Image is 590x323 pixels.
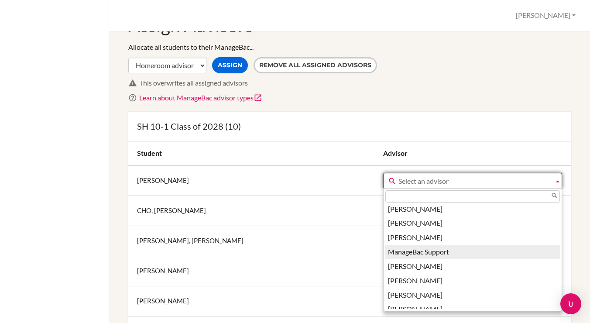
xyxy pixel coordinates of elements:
th: Advisor [381,141,571,165]
p: Allocate all students to their ManageBac... [128,42,571,52]
button: Remove all assigned advisors [254,57,377,73]
li: [PERSON_NAME] [385,302,560,316]
li: [PERSON_NAME] [385,230,560,245]
div: Open Intercom Messenger [560,293,581,314]
li: [PERSON_NAME] [385,288,560,302]
th: Student [128,141,381,165]
td: [PERSON_NAME] [128,286,381,316]
div: This overwrites all assigned advisors [139,78,571,88]
td: CHO, [PERSON_NAME] [128,196,381,226]
li: [PERSON_NAME] [385,259,560,274]
li: [PERSON_NAME] [385,274,560,288]
a: Learn about ManageBac advisor types [139,93,262,102]
td: [PERSON_NAME] [128,256,381,286]
td: [PERSON_NAME], [PERSON_NAME] [128,226,381,256]
button: Assign [212,57,248,73]
h3: SH 10-1 Class of 2028 (10) [137,120,562,132]
li: [PERSON_NAME] [385,216,560,230]
li: [PERSON_NAME] [385,202,560,216]
button: [PERSON_NAME] [512,7,580,24]
span: Select an advisor [398,173,550,189]
li: ManageBac Support [385,245,560,259]
td: [PERSON_NAME] [128,165,381,196]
